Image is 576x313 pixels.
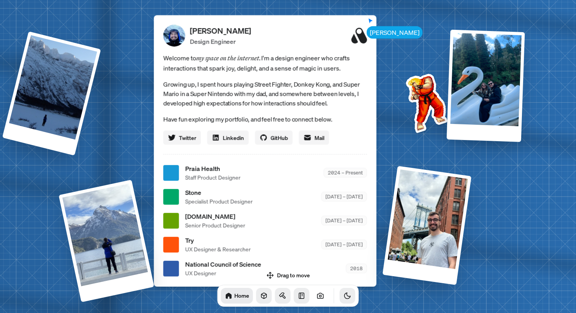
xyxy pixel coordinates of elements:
[190,25,251,37] p: [PERSON_NAME]
[321,192,367,202] div: [DATE] – [DATE]
[185,164,241,173] span: Praia Health
[221,288,253,304] a: Home
[185,260,261,269] span: National Council of Science
[185,212,245,221] span: [DOMAIN_NAME]
[190,37,251,46] p: Design Engineer
[346,264,367,273] div: 2018
[321,240,367,249] div: [DATE] – [DATE]
[163,53,367,73] span: Welcome to I'm a design engineer who crafts interactions that spark joy, delight, and a sense of ...
[340,288,355,304] button: Toggle Theme
[299,131,329,145] a: Mail
[163,131,201,145] a: Twitter
[185,188,253,197] span: Stone
[223,133,244,142] span: Linkedin
[196,54,261,62] em: my space on the internet.
[271,133,288,142] span: GitHub
[185,236,251,245] span: Try
[386,62,465,141] img: Profile example
[185,221,245,229] span: Senior Product Designer
[163,25,185,47] img: Profile Picture
[185,245,251,253] span: UX Designer & Researcher
[255,131,293,145] a: GitHub
[179,133,196,142] span: Twitter
[315,133,324,142] span: Mail
[324,168,367,178] div: 2024 – Present
[163,80,367,108] p: Growing up, I spent hours playing Street Fighter, Donkey Kong, and Super Mario in a Super Nintend...
[185,173,241,182] span: Staff Product Designer
[207,131,249,145] a: Linkedin
[185,197,253,206] span: Specialist Product Designer
[185,269,261,277] span: UX Designer
[234,292,249,299] h1: Home
[163,114,367,124] p: Have fun exploring my portfolio, and feel free to connect below.
[321,216,367,226] div: [DATE] – [DATE]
